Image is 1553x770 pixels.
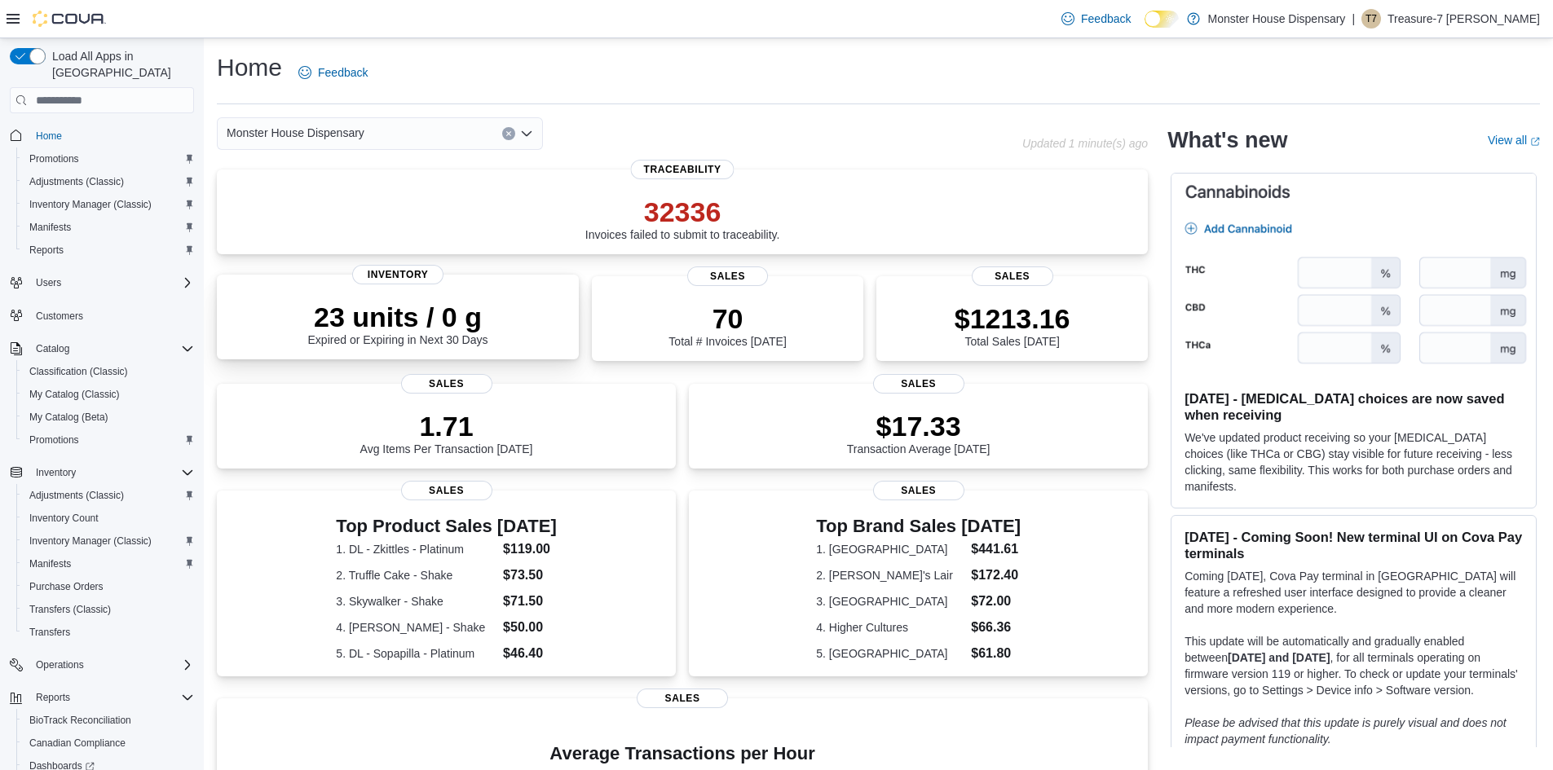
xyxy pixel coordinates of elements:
span: Manifests [23,554,194,574]
button: Transfers (Classic) [16,598,201,621]
button: Open list of options [520,127,533,140]
span: Adjustments (Classic) [29,489,124,502]
a: My Catalog (Classic) [23,385,126,404]
button: BioTrack Reconciliation [16,709,201,732]
a: Canadian Compliance [23,733,132,753]
span: My Catalog (Classic) [29,388,120,401]
span: Inventory Count [23,508,194,528]
span: Inventory Manager (Classic) [29,198,152,211]
span: Transfers (Classic) [29,603,111,616]
p: Coming [DATE], Cova Pay terminal in [GEOGRAPHIC_DATA] will feature a refreshed user interface des... [1185,568,1523,617]
span: Inventory [29,463,194,482]
a: Manifests [23,554,77,574]
div: Treasure-7 Hazen [1361,9,1381,29]
span: Purchase Orders [23,577,194,596]
span: Inventory Manager (Classic) [29,535,152,548]
span: Adjustments (Classic) [29,175,124,188]
span: Catalog [36,342,69,355]
a: Promotions [23,430,86,450]
dd: $72.00 [971,592,1021,611]
dd: $71.50 [503,592,557,611]
button: Clear input [502,127,515,140]
dt: 3. Skywalker - Shake [336,593,496,609]
div: Total # Invoices [DATE] [668,302,786,348]
h3: [DATE] - Coming Soon! New terminal UI on Cova Pay terminals [1185,529,1523,561]
div: Total Sales [DATE] [955,302,1070,348]
button: Reports [16,239,201,262]
button: My Catalog (Beta) [16,406,201,429]
span: Canadian Compliance [29,737,126,750]
span: T7 [1365,9,1377,29]
span: Operations [29,655,194,675]
img: Cova [33,11,106,27]
span: Manifests [23,218,194,237]
span: My Catalog (Classic) [23,385,194,404]
a: Adjustments (Classic) [23,486,130,505]
span: Users [29,273,194,293]
span: Reports [23,240,194,260]
span: Sales [401,374,492,394]
button: Adjustments (Classic) [16,170,201,193]
span: Canadian Compliance [23,733,194,753]
span: Classification (Classic) [29,365,128,378]
a: Feedback [292,56,374,89]
span: My Catalog (Beta) [23,407,194,427]
span: Transfers (Classic) [23,600,194,619]
p: $17.33 [847,410,990,442]
button: Promotions [16,147,201,170]
dt: 1. DL - Zkittles - Platinum [336,541,496,557]
span: Home [29,125,194,145]
span: Operations [36,658,84,671]
button: Catalog [3,337,201,360]
a: Transfers (Classic) [23,600,117,619]
span: Feedback [1081,11,1131,27]
button: Promotions [16,429,201,451]
span: Sales [401,481,492,500]
div: Invoices failed to submit to traceability. [585,196,780,241]
div: Expired or Expiring in Next 30 Days [308,301,488,346]
span: Manifests [29,221,71,234]
span: Inventory Count [29,512,99,525]
a: My Catalog (Beta) [23,407,115,427]
p: 32336 [585,196,780,228]
p: Monster House Dispensary [1208,9,1346,29]
dd: $172.40 [971,565,1021,585]
button: Users [3,271,201,294]
dt: 2. [PERSON_NAME]'s Lair [816,567,964,583]
a: Manifests [23,218,77,237]
p: | [1352,9,1355,29]
p: 1.71 [360,410,533,442]
span: Adjustments (Classic) [23,486,194,505]
a: Adjustments (Classic) [23,172,130,191]
span: Adjustments (Classic) [23,172,194,191]
span: Sales [873,481,964,500]
span: Inventory Manager (Classic) [23,195,194,214]
dd: $50.00 [503,618,557,637]
span: Dark Mode [1145,28,1145,29]
span: Inventory Manager (Classic) [23,531,194,551]
button: Inventory Manager (Classic) [16,193,201,216]
span: Customers [29,306,194,326]
span: Promotions [23,430,194,450]
div: Transaction Average [DATE] [847,410,990,455]
span: Sales [972,266,1053,286]
span: Users [36,276,61,289]
span: Reports [36,691,70,704]
button: Transfers [16,621,201,644]
button: Manifests [16,552,201,575]
button: Inventory [29,463,82,482]
span: Transfers [29,626,70,639]
p: $1213.16 [955,302,1070,335]
button: Inventory Count [16,507,201,530]
span: Reports [29,244,64,257]
span: Sales [873,374,964,394]
dd: $46.40 [503,644,557,663]
em: Please be advised that this update is purely visual and does not impact payment functionality. [1185,716,1507,746]
a: Home [29,126,68,146]
a: Inventory Manager (Classic) [23,195,158,214]
a: Classification (Classic) [23,362,135,381]
span: Classification (Classic) [23,362,194,381]
h3: Top Product Sales [DATE] [336,517,556,536]
h3: Top Brand Sales [DATE] [816,517,1021,536]
dt: 3. [GEOGRAPHIC_DATA] [816,593,964,609]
